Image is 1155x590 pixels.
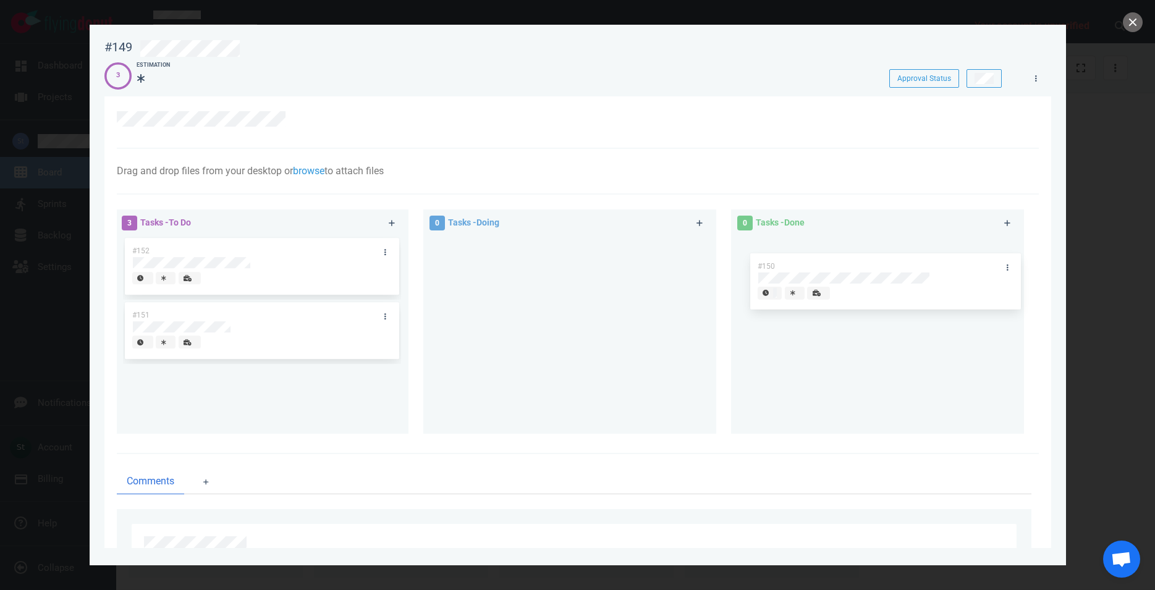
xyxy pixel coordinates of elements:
span: 0 [737,216,753,230]
div: Open chat [1103,541,1140,578]
span: #152 [132,247,150,256]
span: Comments [127,474,174,489]
button: close [1123,12,1143,32]
span: 3 [122,216,137,230]
span: Drag and drop files from your desktop or [117,165,293,177]
span: 0 [429,216,445,230]
span: to attach files [324,165,384,177]
div: 3 [116,70,120,81]
span: Tasks - Doing [448,217,499,227]
a: browse [293,165,324,177]
span: Tasks - To Do [140,217,191,227]
div: #149 [104,40,132,55]
button: Approval Status [889,69,959,88]
span: #151 [132,311,150,319]
span: Tasks - Done [756,217,805,227]
div: Estimation [137,61,170,70]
